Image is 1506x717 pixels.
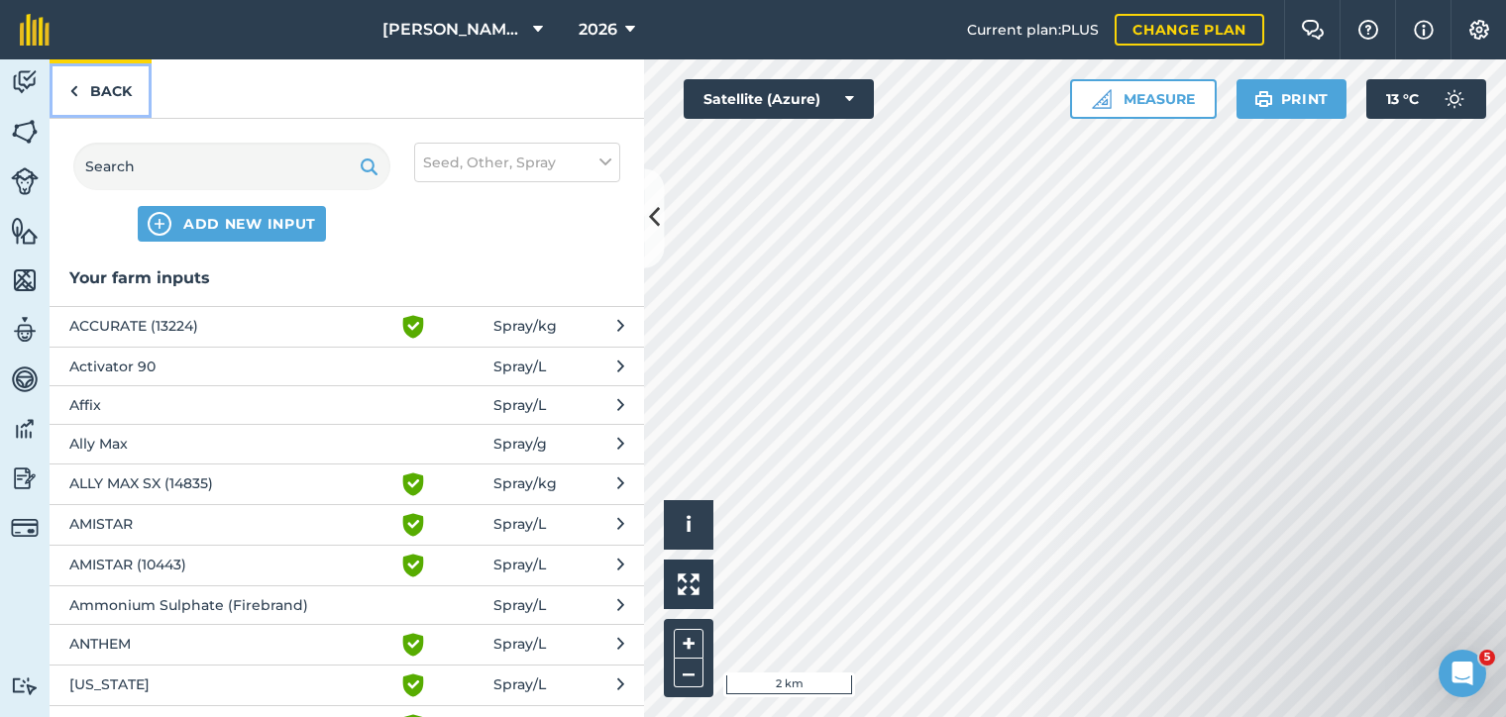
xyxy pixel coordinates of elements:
a: Back [50,59,152,118]
span: Current plan : PLUS [967,19,1099,41]
span: Spray / L [493,594,546,616]
img: svg+xml;base64,PHN2ZyB4bWxucz0iaHR0cDovL3d3dy53My5vcmcvMjAwMC9zdmciIHdpZHRoPSI1NiIgaGVpZ2h0PSI2MC... [11,117,39,147]
button: i [664,500,713,550]
span: ADD NEW INPUT [183,214,316,234]
img: svg+xml;base64,PD94bWwgdmVyc2lvbj0iMS4wIiBlbmNvZGluZz0idXRmLTgiPz4KPCEtLSBHZW5lcmF0b3I6IEFkb2JlIE... [11,463,39,493]
button: Activator 90 Spray/L [50,347,644,385]
input: Search [73,143,390,190]
span: Spray / g [493,433,547,455]
span: Activator 90 [69,356,393,377]
span: ACCURATE (13224) [69,315,393,339]
img: svg+xml;base64,PHN2ZyB4bWxucz0iaHR0cDovL3d3dy53My5vcmcvMjAwMC9zdmciIHdpZHRoPSIxNCIgaGVpZ2h0PSIyNC... [148,212,171,236]
span: Ally Max [69,433,393,455]
span: AMISTAR (10443) [69,554,393,577]
button: – [674,659,703,687]
button: ADD NEW INPUT [138,206,326,242]
span: ALLY MAX SX (14835) [69,472,393,496]
span: Spray / L [493,633,546,657]
img: Ruler icon [1092,89,1112,109]
span: [US_STATE] [69,673,393,697]
button: AMISTAR Spray/L [50,504,644,545]
img: svg+xml;base64,PD94bWwgdmVyc2lvbj0iMS4wIiBlbmNvZGluZz0idXRmLTgiPz4KPCEtLSBHZW5lcmF0b3I6IEFkb2JlIE... [11,414,39,444]
span: Spray / L [493,356,546,377]
img: svg+xml;base64,PHN2ZyB4bWxucz0iaHR0cDovL3d3dy53My5vcmcvMjAwMC9zdmciIHdpZHRoPSI1NiIgaGVpZ2h0PSI2MC... [11,216,39,246]
span: Seed, Other, Spray [423,152,556,173]
span: 2026 [579,18,617,42]
iframe: Intercom live chat [1439,650,1486,697]
button: AMISTAR (10443) Spray/L [50,545,644,585]
span: Affix [69,394,393,416]
button: Ally Max Spray/g [50,424,644,462]
button: ALLY MAX SX (14835) Spray/kg [50,463,644,504]
span: Spray / kg [493,472,557,496]
img: svg+xml;base64,PHN2ZyB4bWxucz0iaHR0cDovL3d3dy53My5vcmcvMjAwMC9zdmciIHdpZHRoPSI1NiIgaGVpZ2h0PSI2MC... [11,265,39,295]
span: Spray / L [493,394,546,416]
a: Change plan [1115,14,1264,46]
img: svg+xml;base64,PHN2ZyB4bWxucz0iaHR0cDovL3d3dy53My5vcmcvMjAwMC9zdmciIHdpZHRoPSIxOSIgaGVpZ2h0PSIyNC... [1254,87,1273,111]
img: svg+xml;base64,PD94bWwgdmVyc2lvbj0iMS4wIiBlbmNvZGluZz0idXRmLTgiPz4KPCEtLSBHZW5lcmF0b3I6IEFkb2JlIE... [11,514,39,542]
span: [PERSON_NAME] Hayleys Partnership [382,18,525,42]
img: svg+xml;base64,PHN2ZyB4bWxucz0iaHR0cDovL3d3dy53My5vcmcvMjAwMC9zdmciIHdpZHRoPSI5IiBoZWlnaHQ9IjI0Ii... [69,79,78,103]
img: svg+xml;base64,PD94bWwgdmVyc2lvbj0iMS4wIiBlbmNvZGluZz0idXRmLTgiPz4KPCEtLSBHZW5lcmF0b3I6IEFkb2JlIE... [11,67,39,97]
span: 13 ° C [1386,79,1419,119]
button: + [674,629,703,659]
span: AMISTAR [69,513,393,537]
button: ACCURATE (13224) Spray/kg [50,306,644,347]
img: fieldmargin Logo [20,14,50,46]
img: Two speech bubbles overlapping with the left bubble in the forefront [1301,20,1325,40]
button: Measure [1070,79,1217,119]
button: ANTHEM Spray/L [50,624,644,665]
span: Spray / L [493,673,546,697]
span: Spray / kg [493,315,557,339]
h3: Your farm inputs [50,265,644,291]
button: Satellite (Azure) [684,79,874,119]
span: ANTHEM [69,633,393,657]
span: Ammonium Sulphate (Firebrand) [69,594,393,616]
img: svg+xml;base64,PD94bWwgdmVyc2lvbj0iMS4wIiBlbmNvZGluZz0idXRmLTgiPz4KPCEtLSBHZW5lcmF0b3I6IEFkb2JlIE... [11,315,39,345]
span: Spray / L [493,554,546,577]
span: 5 [1479,650,1495,666]
img: svg+xml;base64,PD94bWwgdmVyc2lvbj0iMS4wIiBlbmNvZGluZz0idXRmLTgiPz4KPCEtLSBHZW5lcmF0b3I6IEFkb2JlIE... [1435,79,1474,119]
button: Ammonium Sulphate (Firebrand) Spray/L [50,585,644,624]
button: Print [1237,79,1347,119]
img: A question mark icon [1356,20,1380,40]
span: i [686,512,692,537]
img: svg+xml;base64,PHN2ZyB4bWxucz0iaHR0cDovL3d3dy53My5vcmcvMjAwMC9zdmciIHdpZHRoPSIxNyIgaGVpZ2h0PSIxNy... [1414,18,1434,42]
img: svg+xml;base64,PD94bWwgdmVyc2lvbj0iMS4wIiBlbmNvZGluZz0idXRmLTgiPz4KPCEtLSBHZW5lcmF0b3I6IEFkb2JlIE... [11,676,39,695]
img: A cog icon [1467,20,1491,40]
img: svg+xml;base64,PD94bWwgdmVyc2lvbj0iMS4wIiBlbmNvZGluZz0idXRmLTgiPz4KPCEtLSBHZW5lcmF0b3I6IEFkb2JlIE... [11,167,39,195]
span: Spray / L [493,513,546,537]
button: [US_STATE] Spray/L [50,665,644,705]
button: Seed, Other, Spray [414,143,620,182]
button: 13 °C [1366,79,1486,119]
img: svg+xml;base64,PHN2ZyB4bWxucz0iaHR0cDovL3d3dy53My5vcmcvMjAwMC9zdmciIHdpZHRoPSIxOSIgaGVpZ2h0PSIyNC... [360,154,378,178]
button: Affix Spray/L [50,385,644,424]
img: Four arrows, one pointing top left, one top right, one bottom right and the last bottom left [678,573,699,595]
img: svg+xml;base64,PD94bWwgdmVyc2lvbj0iMS4wIiBlbmNvZGluZz0idXRmLTgiPz4KPCEtLSBHZW5lcmF0b3I6IEFkb2JlIE... [11,364,39,394]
